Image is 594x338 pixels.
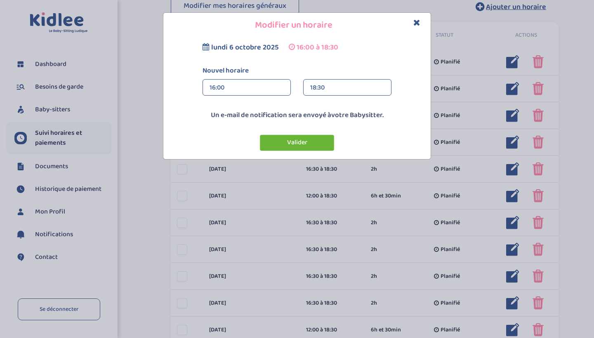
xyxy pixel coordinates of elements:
span: lundi 6 octobre 2025 [211,42,279,53]
div: 16:00 [210,80,284,96]
div: 18:30 [310,80,384,96]
button: Close [413,18,420,28]
h4: Modifier un horaire [170,19,424,32]
span: votre Babysitter. [331,110,384,121]
label: Nouvel horaire [196,66,398,76]
span: 16:00 à 18:30 [297,42,338,53]
button: Valider [260,135,334,151]
p: Un e-mail de notification sera envoyé à [165,110,429,121]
